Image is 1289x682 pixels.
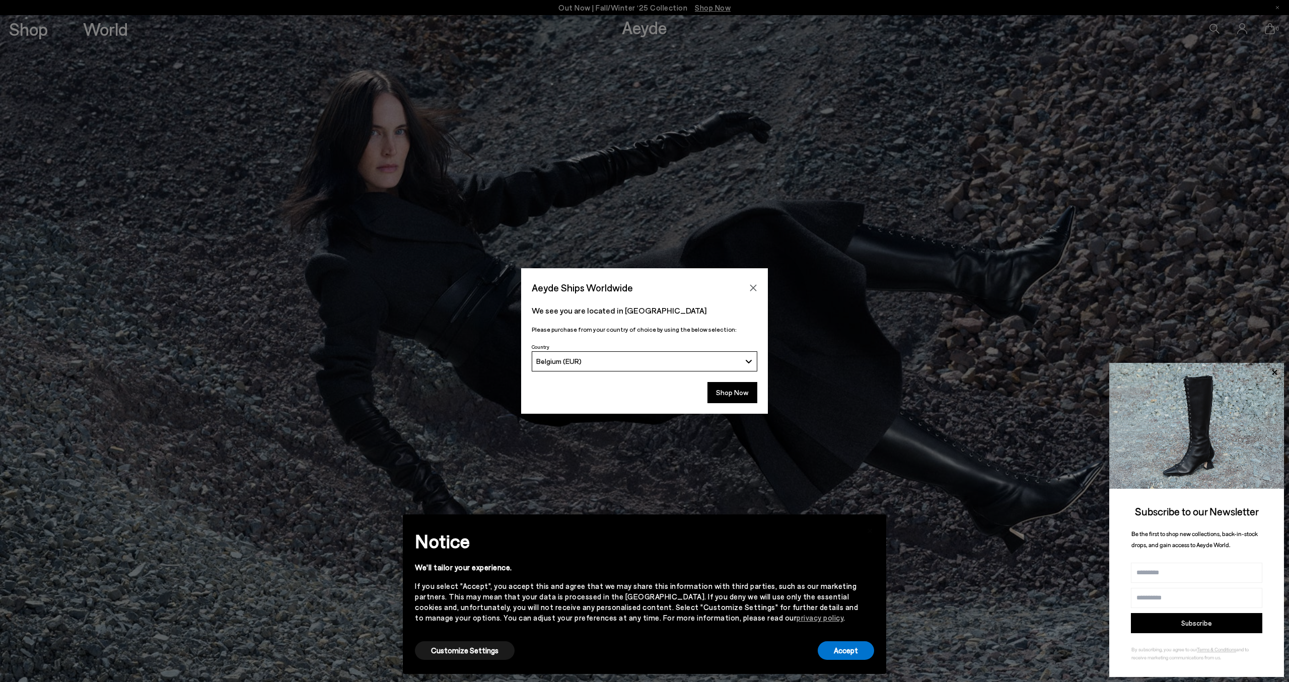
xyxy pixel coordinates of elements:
[415,562,858,573] div: We'll tailor your experience.
[1109,363,1284,489] img: 2a6287a1333c9a56320fd6e7b3c4a9a9.jpg
[858,517,882,542] button: Close this notice
[415,581,858,623] div: If you select "Accept", you accept this and agree that we may share this information with third p...
[707,382,757,403] button: Shop Now
[797,613,843,622] a: privacy policy
[415,641,515,660] button: Customize Settings
[536,357,582,365] span: Belgium (EUR)
[1131,613,1262,633] button: Subscribe
[746,280,761,295] button: Close
[818,641,874,660] button: Accept
[1131,646,1197,652] span: By subscribing, you agree to our
[1131,530,1258,549] span: Be the first to shop new collections, back-in-stock drops, and gain access to Aeyde World.
[1135,505,1259,517] span: Subscribe to our Newsletter
[532,344,549,350] span: Country
[415,528,858,554] h2: Notice
[867,522,874,537] span: ×
[1197,646,1236,652] a: Terms & Conditions
[532,305,757,317] p: We see you are located in [GEOGRAPHIC_DATA]
[532,279,633,296] span: Aeyde Ships Worldwide
[532,325,757,334] p: Please purchase from your country of choice by using the below selection:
